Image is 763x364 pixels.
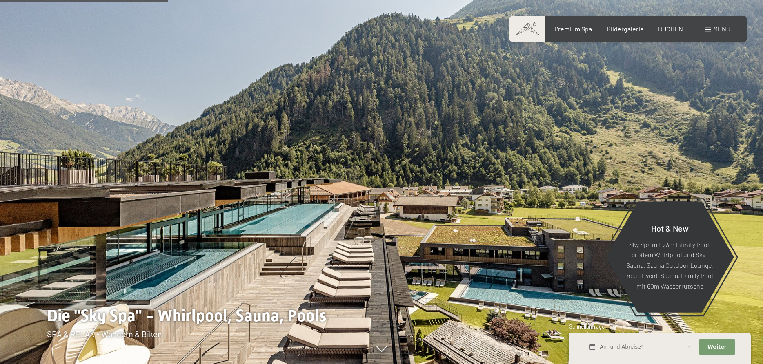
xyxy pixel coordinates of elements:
[569,323,605,330] span: Schnellanfrage
[699,339,734,355] button: Weiter
[605,201,734,313] a: Hot & New Sky Spa mit 23m Infinity Pool, großem Whirlpool und Sky-Sauna, Sauna Outdoor Lounge, ne...
[713,25,730,33] span: Menü
[554,25,592,33] a: Premium Spa
[651,223,689,233] span: Hot & New
[658,25,683,33] a: BUCHEN
[607,25,644,33] a: Bildergalerie
[707,343,727,351] span: Weiter
[625,239,714,291] p: Sky Spa mit 23m Infinity Pool, großem Whirlpool und Sky-Sauna, Sauna Outdoor Lounge, neue Event-S...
